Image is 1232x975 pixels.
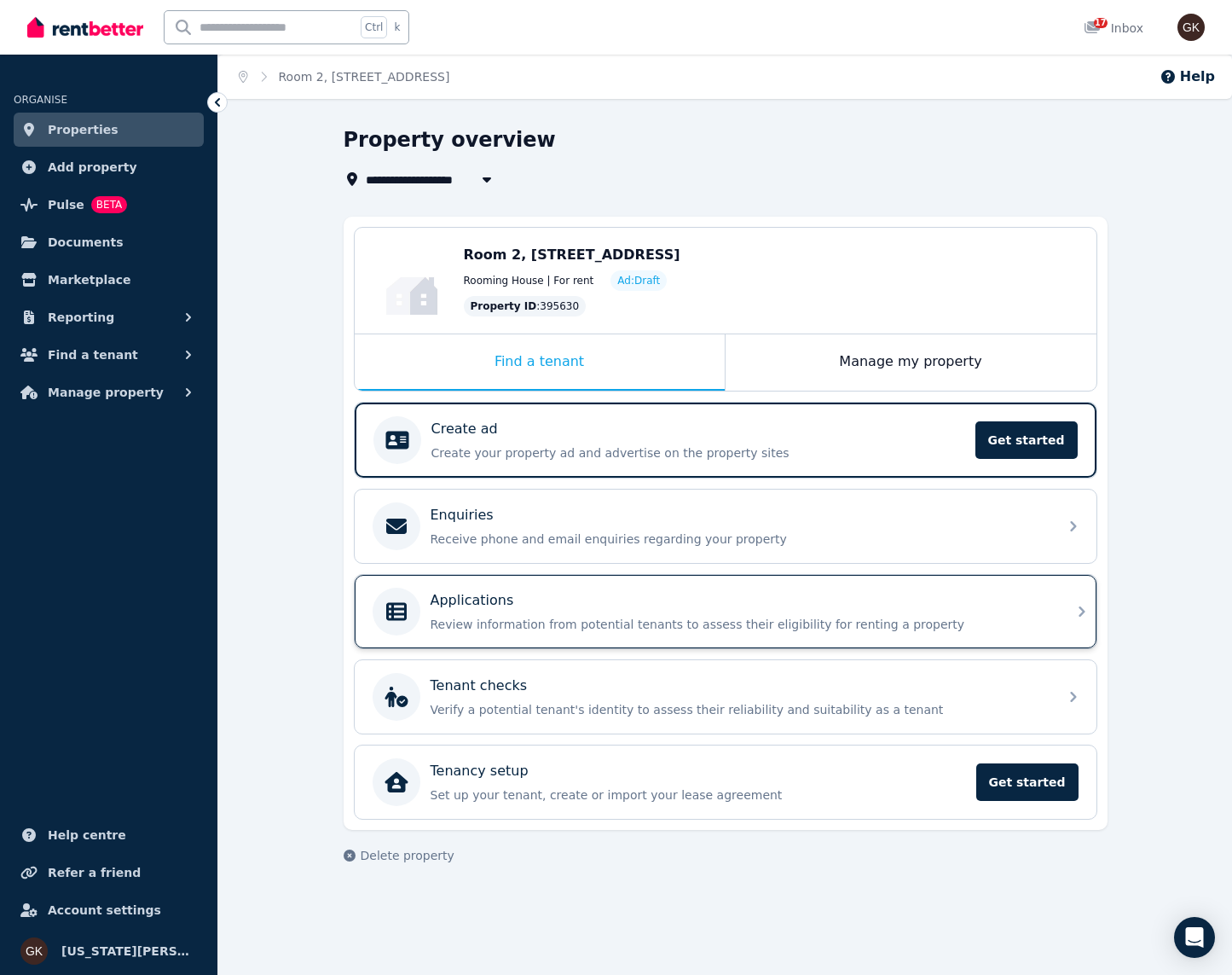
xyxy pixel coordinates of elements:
[431,616,1048,633] p: Review information from potential tenants to assess their eligibility for renting a property
[431,761,529,781] p: Tenancy setup
[14,188,204,222] a: PulseBETA
[726,334,1096,391] div: Manage my property
[14,338,204,372] button: Find a tenant
[431,444,965,461] p: Create your property ad and advertise on the property sites
[1174,917,1215,958] div: Open Intercom Messenger
[1177,14,1205,41] img: Georgia Kondos
[431,419,498,439] p: Create ad
[14,225,204,259] a: Documents
[355,334,725,391] div: Find a tenant
[975,421,1078,459] span: Get started
[27,15,143,40] img: RentBetter
[355,660,1096,734] a: Tenant checksVerify a potential tenant's identity to assess their reliability and suitability as ...
[431,531,1048,548] p: Receive phone and email enquiries regarding your property
[394,20,400,34] span: k
[14,113,204,147] a: Properties
[1084,20,1143,37] div: Inbox
[344,126,556,154] h1: Property overview
[91,196,127,213] span: BETA
[14,263,204,297] a: Marketplace
[1160,67,1215,87] button: Help
[471,299,537,313] span: Property ID
[355,575,1096,648] a: ApplicationsReview information from potential tenants to assess their eligibility for renting a p...
[48,119,119,140] span: Properties
[48,900,161,920] span: Account settings
[431,676,528,696] p: Tenant checks
[1094,18,1108,28] span: 17
[218,55,470,99] nav: Breadcrumb
[976,763,1079,801] span: Get started
[14,150,204,184] a: Add property
[48,345,138,365] span: Find a tenant
[279,70,450,84] a: Room 2, [STREET_ADDRESS]
[464,296,587,316] div: : 395630
[61,941,197,961] span: [US_STATE][PERSON_NAME]
[48,270,130,290] span: Marketplace
[361,16,387,38] span: Ctrl
[431,590,514,611] p: Applications
[344,847,454,864] button: Delete property
[48,157,137,177] span: Add property
[464,247,680,263] span: Room 2, [STREET_ADDRESS]
[14,818,204,852] a: Help centre
[355,403,1096,478] a: Create adCreate your property ad and advertise on the property sitesGet started
[48,862,141,883] span: Refer a friend
[48,194,84,215] span: Pulse
[355,490,1096,563] a: EnquiriesReceive phone and email enquiries regarding your property
[14,893,204,927] a: Account settings
[14,94,67,106] span: ORGANISE
[14,375,204,409] button: Manage property
[431,786,966,804] p: Set up your tenant, create or import your lease agreement
[48,232,124,252] span: Documents
[48,382,164,403] span: Manage property
[48,307,114,328] span: Reporting
[48,825,126,845] span: Help centre
[431,701,1048,718] p: Verify a potential tenant's identity to assess their reliability and suitability as a tenant
[431,505,494,525] p: Enquiries
[361,847,454,864] span: Delete property
[14,856,204,890] a: Refer a friend
[355,746,1096,819] a: Tenancy setupSet up your tenant, create or import your lease agreementGet started
[20,937,48,965] img: Georgia Kondos
[464,274,594,287] span: Rooming House | For rent
[617,274,660,287] span: Ad: Draft
[14,300,204,334] button: Reporting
